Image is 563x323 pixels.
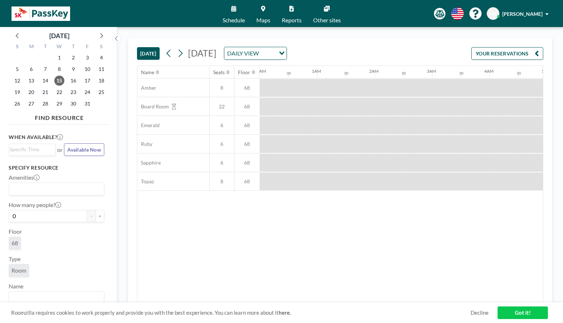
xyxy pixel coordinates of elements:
[234,141,260,147] span: 68
[210,160,234,166] span: 6
[54,87,64,97] span: Wednesday, October 22, 2025
[256,17,270,23] span: Maps
[54,76,64,86] span: Wednesday, October 15, 2025
[40,64,50,74] span: Tuesday, October 7, 2025
[9,292,104,304] div: Search for option
[188,48,216,58] span: [DATE]
[12,239,18,246] span: 68
[234,160,260,166] span: 68
[80,42,94,52] div: F
[427,68,436,74] div: 3AM
[40,76,50,86] span: Tuesday, October 14, 2025
[96,76,106,86] span: Saturday, October 18, 2025
[137,47,160,60] button: [DATE]
[82,87,92,97] span: Friday, October 24, 2025
[82,64,92,74] span: Friday, October 10, 2025
[96,64,106,74] span: Saturday, October 11, 2025
[38,42,52,52] div: T
[498,306,548,319] a: Got it!
[402,71,406,76] div: 30
[26,99,36,109] span: Monday, October 27, 2025
[67,147,101,153] span: Available Now
[82,76,92,86] span: Friday, October 17, 2025
[68,64,78,74] span: Thursday, October 9, 2025
[9,111,110,121] h4: FIND RESOURCE
[137,122,160,129] span: Emerald
[54,64,64,74] span: Wednesday, October 8, 2025
[24,42,38,52] div: M
[82,53,92,63] span: Friday, October 3, 2025
[226,49,260,58] span: DAILY VIEW
[459,71,463,76] div: 30
[96,210,104,222] button: +
[9,201,61,208] label: How many people?
[26,87,36,97] span: Monday, October 20, 2025
[54,99,64,109] span: Wednesday, October 29, 2025
[52,42,67,52] div: W
[9,144,55,155] div: Search for option
[141,69,154,76] div: Name
[137,103,169,110] span: Board Room
[10,42,24,52] div: S
[96,53,106,63] span: Saturday, October 4, 2025
[9,255,20,263] label: Type
[68,76,78,86] span: Thursday, October 16, 2025
[82,99,92,109] span: Friday, October 31, 2025
[502,11,543,17] span: [PERSON_NAME]
[57,146,63,153] span: or
[238,69,250,76] div: Floor
[66,42,80,52] div: T
[210,178,234,185] span: 8
[26,64,36,74] span: Monday, October 6, 2025
[9,283,23,290] label: Name
[10,293,100,302] input: Search for option
[261,49,275,58] input: Search for option
[12,87,22,97] span: Sunday, October 19, 2025
[68,87,78,97] span: Thursday, October 23, 2025
[10,184,100,194] input: Search for option
[40,99,50,109] span: Tuesday, October 28, 2025
[12,6,70,21] img: organization-logo
[223,17,245,23] span: Schedule
[234,122,260,129] span: 68
[369,68,379,74] div: 2AM
[87,210,96,222] button: -
[96,87,106,97] span: Saturday, October 25, 2025
[213,69,225,76] div: Seats
[137,141,152,147] span: Ruby
[282,17,302,23] span: Reports
[517,71,521,76] div: 30
[68,99,78,109] span: Thursday, October 30, 2025
[9,174,40,181] label: Amenities
[9,183,104,195] div: Search for option
[484,68,494,74] div: 4AM
[54,53,64,63] span: Wednesday, October 1, 2025
[287,71,291,76] div: 30
[224,47,287,59] div: Search for option
[49,31,69,41] div: [DATE]
[210,141,234,147] span: 6
[68,53,78,63] span: Thursday, October 2, 2025
[10,145,51,153] input: Search for option
[471,47,543,60] button: YOUR RESERVATIONS
[11,309,471,316] span: Roomzilla requires cookies to work properly and provide you with the best experience. You can lea...
[312,68,321,74] div: 1AM
[313,17,341,23] span: Other sites
[12,99,22,109] span: Sunday, October 26, 2025
[254,68,266,74] div: 12AM
[64,143,104,156] button: Available Now
[137,178,154,185] span: Topaz
[12,76,22,86] span: Sunday, October 12, 2025
[26,76,36,86] span: Monday, October 13, 2025
[234,178,260,185] span: 68
[279,309,291,316] a: here.
[489,10,497,17] span: HK
[9,228,22,235] label: Floor
[542,68,551,74] div: 5AM
[12,64,22,74] span: Sunday, October 5, 2025
[137,160,161,166] span: Sapphire
[12,267,26,274] span: Room
[94,42,108,52] div: S
[9,165,104,171] h3: Specify resource
[210,122,234,129] span: 6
